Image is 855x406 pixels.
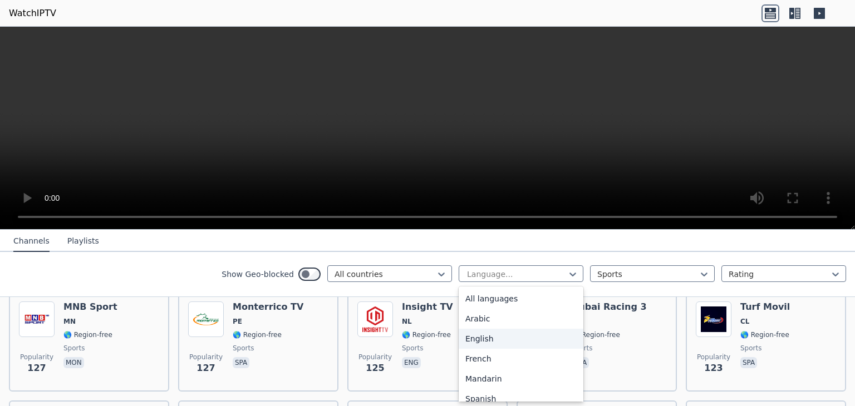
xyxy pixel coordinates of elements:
h6: MNB Sport [63,301,117,313]
span: 🌎 Region-free [402,330,451,339]
img: Insight TV [357,301,393,337]
span: 127 [27,362,46,375]
span: Popularity [697,353,730,362]
img: Monterrico TV [188,301,224,337]
h6: Dubai Racing 3 [571,301,647,313]
p: eng [402,357,421,368]
span: 127 [196,362,215,375]
span: Popularity [189,353,223,362]
span: 🌎 Region-free [571,330,620,339]
div: Mandarin [459,369,583,389]
span: 🌎 Region-free [233,330,282,339]
span: CL [740,317,749,326]
h6: Insight TV [402,301,453,313]
button: Channels [13,231,50,252]
span: sports [402,344,423,353]
p: spa [233,357,249,368]
span: sports [233,344,254,353]
div: All languages [459,289,583,309]
img: MNB Sport [19,301,55,337]
span: 🌎 Region-free [740,330,789,339]
span: 🌎 Region-free [63,330,112,339]
span: Popularity [358,353,392,362]
span: Popularity [20,353,53,362]
p: mon [63,357,84,368]
span: 123 [704,362,723,375]
button: Playlists [67,231,99,252]
span: 125 [366,362,384,375]
span: PE [233,317,242,326]
div: English [459,329,583,349]
div: French [459,349,583,369]
span: MN [63,317,76,326]
div: Arabic [459,309,583,329]
img: Turf Movil [696,301,731,337]
a: WatchIPTV [9,7,56,20]
span: NL [402,317,412,326]
h6: Turf Movil [740,301,790,313]
span: sports [63,344,85,353]
p: spa [740,357,757,368]
label: Show Geo-blocked [222,269,294,280]
span: sports [740,344,761,353]
h6: Monterrico TV [233,301,303,313]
